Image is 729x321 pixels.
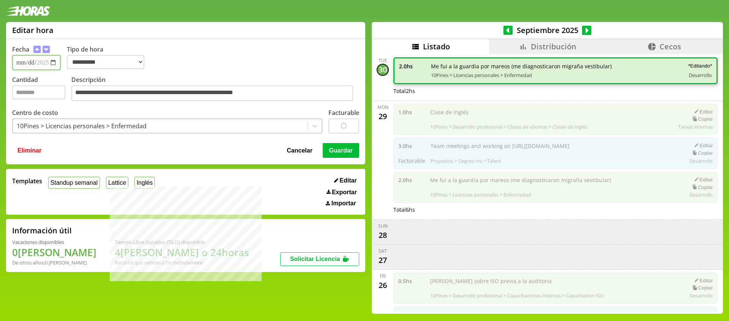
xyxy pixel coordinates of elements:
span: Septiembre 2025 [513,25,582,35]
b: Diciembre [178,259,203,266]
div: 30 [377,64,389,76]
button: Solicitar Licencia [280,252,359,266]
button: Cancelar [284,143,315,157]
h1: 4 [PERSON_NAME] o 24 horas [115,245,249,259]
div: 28 [377,229,389,241]
button: Standup semanal [48,177,100,189]
div: 27 [377,254,389,266]
button: Lattice [106,177,128,189]
div: Total 2 hs [393,87,718,94]
button: Inglés [134,177,155,189]
h1: 0 [PERSON_NAME] [12,245,96,259]
span: Exportar [332,189,357,196]
div: scrollable content [372,54,723,313]
span: Cecos [660,41,681,52]
img: logotipo [6,6,50,16]
div: Fri [380,273,386,279]
button: Editar [332,177,359,184]
span: Distribución [531,41,576,52]
div: Sat [379,248,387,254]
div: 10Pines > Licencias personales > Enfermedad [17,122,147,130]
span: Importar [331,200,356,207]
button: Exportar [324,189,359,196]
div: 29 [377,110,389,123]
span: Solicitar Licencia [290,256,340,262]
div: Vacaciones disponibles [12,239,96,245]
label: Cantidad [12,76,71,103]
textarea: Descripción [71,85,353,101]
button: Eliminar [15,143,44,157]
div: De otros años: 0 [PERSON_NAME] [12,259,96,266]
label: Tipo de hora [67,45,150,70]
label: Descripción [71,76,359,103]
h1: Editar hora [12,25,54,35]
label: Facturable [328,109,359,117]
div: Tue [379,57,387,64]
button: Guardar [323,143,359,157]
span: Listado [423,41,450,52]
input: Cantidad [12,85,65,99]
div: 26 [377,279,389,291]
span: Templates [12,177,42,185]
select: Tipo de hora [67,55,144,69]
div: Recordá que vencen a fin de [115,259,249,266]
span: Editar [339,177,357,184]
div: Total 6 hs [393,206,718,213]
label: Fecha [12,45,29,53]
div: Tiempo Libre Optativo (TiLO) disponible [115,239,249,245]
div: Mon [377,104,388,110]
label: Centro de costo [12,109,58,117]
h2: Información útil [12,225,72,236]
div: Sun [378,223,388,229]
